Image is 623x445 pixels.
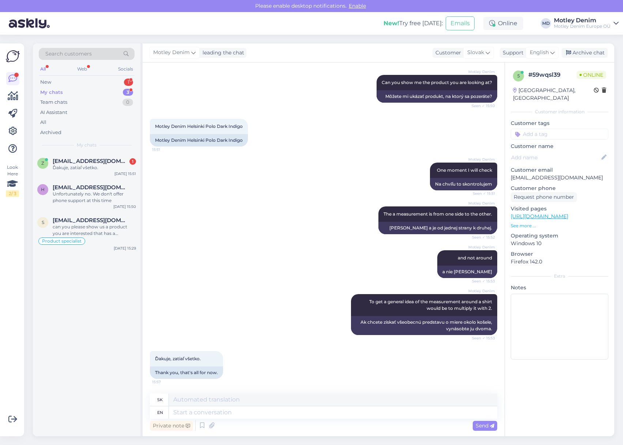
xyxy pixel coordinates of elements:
[433,49,461,57] div: Customer
[511,250,608,258] p: Browser
[468,69,495,75] span: Motley Denim
[40,129,61,136] div: Archived
[511,185,608,192] p: Customer phone
[511,119,608,127] p: Customer tags
[53,158,129,164] span: zaicek66@centrum.sk
[6,164,19,197] div: Look Here
[42,220,44,225] span: s
[53,184,129,191] span: herve.laposte@orange.fr
[152,147,180,152] span: 15:51
[500,49,524,57] div: Support
[155,123,243,129] span: Motley Denim Helsinki Polo Dark Indigo
[530,49,549,57] span: English
[157,393,163,406] div: sk
[384,211,492,217] span: The a measurement is from one side to the other.
[129,158,136,165] div: 1
[468,335,495,341] span: Seen ✓ 15:53
[554,18,611,23] div: Motley Denim
[122,99,133,106] div: 0
[511,129,608,140] input: Add a tag
[347,3,368,9] span: Enable
[511,109,608,115] div: Customer information
[511,166,608,174] p: Customer email
[40,119,46,126] div: All
[40,109,67,116] div: AI Assistant
[437,266,497,278] div: a nie [PERSON_NAME]
[562,48,608,58] div: Archive chat
[53,191,136,204] div: Unfortunately no. We don't offer phone support at this time
[200,49,244,57] div: leading the chat
[476,422,494,429] span: Send
[150,366,223,379] div: Thank you, that's all for now.
[41,160,44,166] span: z
[511,213,568,220] a: [URL][DOMAIN_NAME]
[541,18,551,28] div: MD
[511,174,608,182] p: [EMAIL_ADDRESS][DOMAIN_NAME]
[150,134,248,147] div: Motley Denim Helsinki Polo Dark Indigo
[369,299,493,311] span: To get a general idea of the measurement around a shirt would be to multiply it with 2.
[76,64,88,74] div: Web
[77,142,97,148] span: My chats
[114,246,136,251] div: [DATE] 15:29
[378,222,497,234] div: [PERSON_NAME] a je od jednej strany k druhej.
[511,240,608,247] p: Windows 10
[42,239,82,243] span: Product specialist
[6,49,20,63] img: Askly Logo
[41,187,45,192] span: h
[384,19,443,28] div: Try free [DATE]:
[113,204,136,209] div: [DATE] 15:50
[40,89,63,96] div: My chats
[53,224,136,237] div: can you please show us a product you are interested that has a incomplete size chart?
[114,171,136,176] div: [DATE] 15:51
[511,153,600,161] input: Add name
[511,232,608,240] p: Operating system
[40,79,51,86] div: New
[382,80,492,85] span: Can you show me the product you are looking at?
[153,49,190,57] span: Motley Denim
[437,167,492,173] span: One moment I will check
[467,49,484,57] span: Slovak
[511,284,608,292] p: Notes
[117,64,135,74] div: Socials
[123,89,133,96] div: 3
[528,71,577,79] div: # 59wqsl39
[446,16,475,30] button: Emails
[468,103,495,109] span: Seen ✓ 15:50
[468,201,495,206] span: Motley Denim
[458,255,492,260] span: and not around
[377,90,497,103] div: Môžete mi ukázať produkt, na ktorý sa pozeráte?
[511,192,577,202] div: Request phone number
[468,157,495,162] span: Motley Denim
[155,356,201,361] span: Ďakuje, zatiaľ všetko.
[513,87,594,102] div: [GEOGRAPHIC_DATA], [GEOGRAPHIC_DATA]
[45,50,92,58] span: Search customers
[53,164,136,171] div: Ďakuje, zatiaľ všetko.
[152,379,180,385] span: 15:57
[40,99,67,106] div: Team chats
[150,421,193,431] div: Private note
[157,406,163,419] div: en
[468,244,495,250] span: Motley Denim
[554,18,619,29] a: Motley DenimMotley Denim Europe OÜ
[511,205,608,213] p: Visited pages
[468,278,495,284] span: Seen ✓ 15:53
[511,258,608,266] p: Firefox 142.0
[577,71,606,79] span: Online
[124,79,133,86] div: 1
[351,316,497,335] div: Ak chcete získať všeobecnú predstavu o miere okolo košele, vynásobte ju dvoma.
[517,73,520,79] span: 5
[468,288,495,294] span: Motley Denim
[511,273,608,279] div: Extra
[430,178,497,190] div: Na chvíľu to skontrolujem
[53,217,129,224] span: samiaut74@gmail.com
[468,191,495,196] span: Seen ✓ 15:51
[39,64,47,74] div: All
[511,222,608,229] p: See more ...
[384,20,399,27] b: New!
[468,235,495,240] span: Seen ✓ 15:52
[483,17,523,30] div: Online
[6,190,19,197] div: 2 / 3
[511,142,608,150] p: Customer name
[554,23,611,29] div: Motley Denim Europe OÜ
